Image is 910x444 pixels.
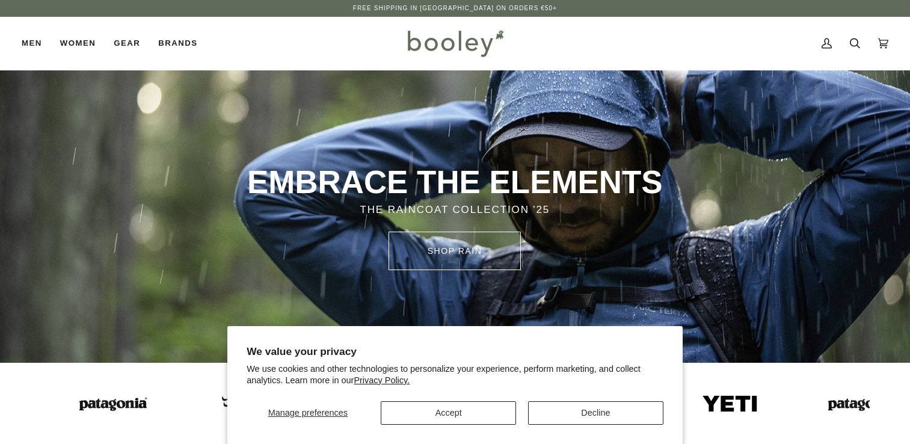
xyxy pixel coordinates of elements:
span: Men [22,37,42,49]
a: Privacy Policy. [354,375,410,385]
span: Women [60,37,96,49]
a: Men [22,17,51,70]
a: SHOP rain [389,232,521,270]
img: Booley [402,26,508,61]
button: Accept [381,401,516,425]
span: Manage preferences [268,408,348,418]
a: Brands [149,17,206,70]
span: Brands [158,37,197,49]
a: Women [51,17,105,70]
p: We use cookies and other technologies to personalize your experience, perform marketing, and coll... [247,363,663,386]
a: Gear [105,17,149,70]
p: Free Shipping in [GEOGRAPHIC_DATA] on Orders €50+ [353,4,557,13]
p: EMBRACE THE ELEMENTS [187,162,723,202]
span: Gear [114,37,140,49]
button: Manage preferences [247,401,369,425]
h2: We value your privacy [247,345,663,358]
button: Decline [528,401,663,425]
p: THE RAINCOAT COLLECTION '25 [187,202,723,218]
